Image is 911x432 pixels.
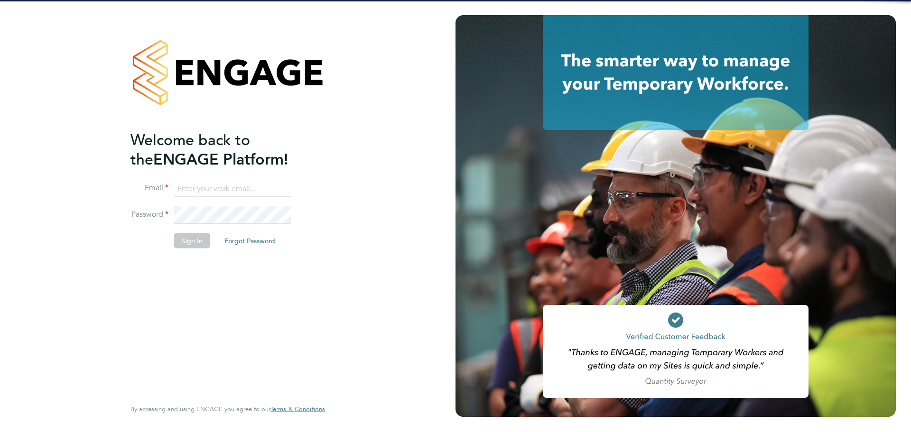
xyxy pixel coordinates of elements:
input: Enter your work email... [174,180,291,197]
label: Password [130,210,168,220]
button: Sign In [174,233,210,248]
span: Welcome back to the [130,130,250,168]
span: Terms & Conditions [270,405,325,413]
button: Forgot Password [217,233,283,248]
h2: ENGAGE Platform! [130,130,316,169]
span: By accessing and using ENGAGE you agree to our [130,405,325,413]
label: Email [130,183,168,193]
a: Terms & Conditions [270,405,325,413]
